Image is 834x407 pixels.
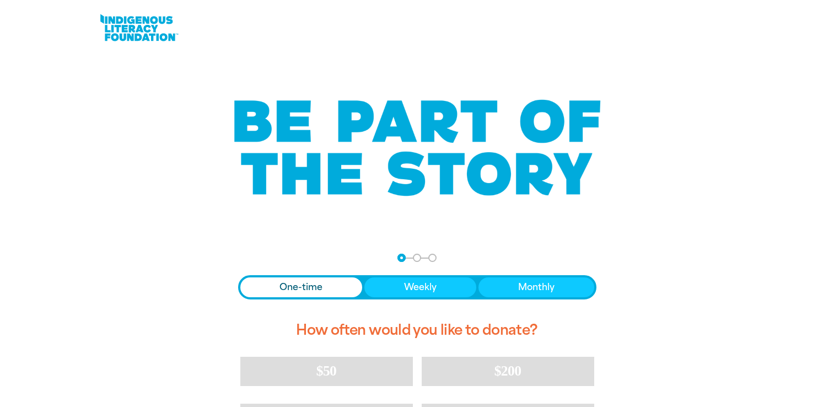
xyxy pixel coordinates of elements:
[494,363,521,379] span: $200
[279,281,322,294] span: One-time
[518,281,555,294] span: Monthly
[238,275,596,299] div: Donation frequency
[364,277,476,297] button: Weekly
[404,281,437,294] span: Weekly
[240,277,363,297] button: One-time
[397,254,406,262] button: Navigate to step 1 of 3 to enter your donation amount
[422,357,594,385] button: $200
[224,78,610,218] img: Be part of the story
[413,254,421,262] button: Navigate to step 2 of 3 to enter your details
[316,363,336,379] span: $50
[478,277,594,297] button: Monthly
[428,254,437,262] button: Navigate to step 3 of 3 to enter your payment details
[238,313,596,348] h2: How often would you like to donate?
[240,357,413,385] button: $50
